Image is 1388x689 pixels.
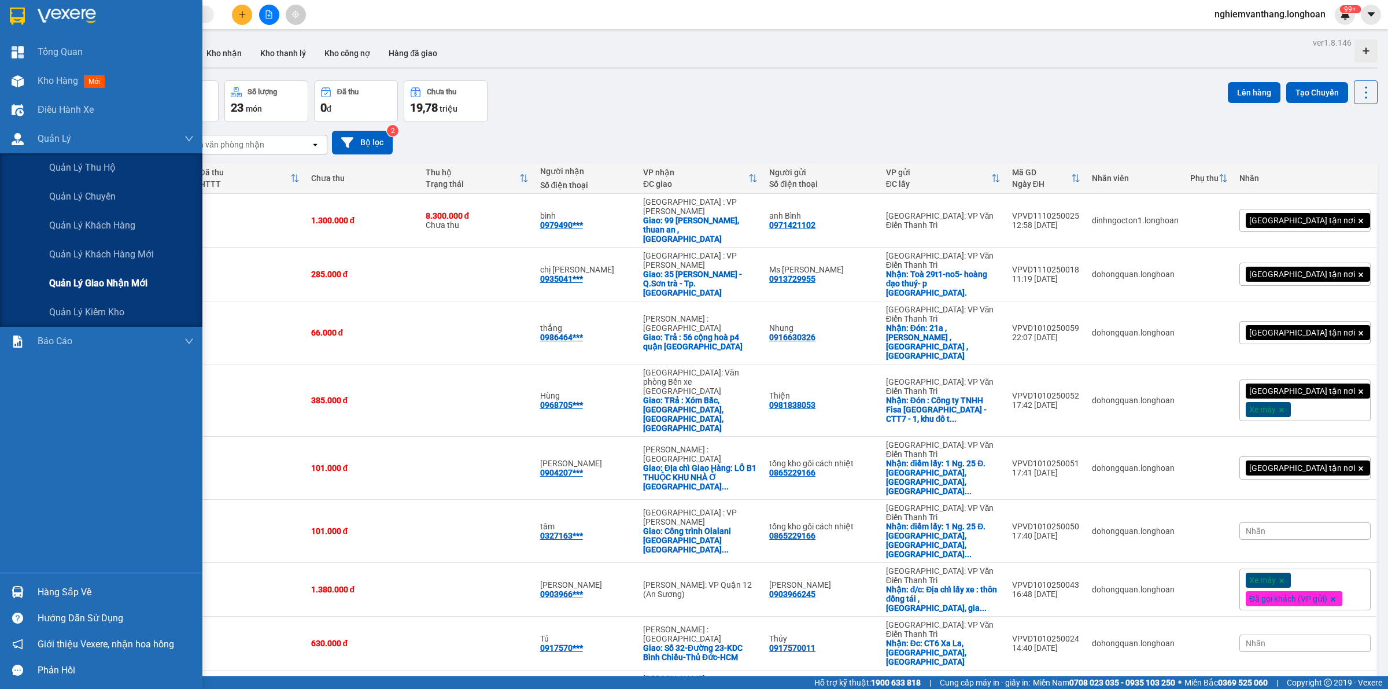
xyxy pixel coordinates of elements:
div: [GEOGRAPHIC_DATA]: VP Văn Điển Thanh Trì [886,503,1001,522]
div: Nhận: Toà 29t1-no5- hoàng đạo thuý- p yên hoà hà nội. [886,270,1001,297]
th: Toggle SortBy [637,163,763,194]
span: ... [980,603,987,613]
div: VPVD1010250052 [1012,391,1080,400]
span: Quản lý khách hàng mới [49,247,154,261]
div: Nhận: đ/c: Địa chỉ lấy xe : thôn đồng tái , xã thống kênh, gia lộc hải dương [886,585,1001,613]
div: VP gửi [886,168,991,177]
span: ... [722,545,729,554]
span: Quản lý giao nhận mới [49,276,147,290]
div: Nhận: Đón: 21a , lê văn lương , trung hoà , cầu giấy [886,323,1001,360]
div: VPVD1010250024 [1012,634,1080,643]
div: Tạo kho hàng mới [1354,39,1378,62]
div: tổng kho gối cách nhiệt [769,522,874,531]
div: 0971421102 [769,220,815,230]
button: aim [286,5,306,25]
div: ver 1.8.146 [1313,36,1352,49]
div: [PERSON_NAME] : [GEOGRAPHIC_DATA] [643,314,758,333]
div: HTTT [200,179,290,189]
div: VPVD1110250018 [1012,265,1080,274]
div: Người gửi [769,168,874,177]
div: 22:07 [DATE] [1012,333,1080,342]
div: dohongquan.longhoan [1092,639,1179,648]
th: Toggle SortBy [1006,163,1086,194]
span: triệu [440,104,457,113]
img: icon-new-feature [1340,9,1350,20]
span: file-add [265,10,273,19]
div: Hàng sắp về [38,584,194,601]
div: [PERSON_NAME] : [GEOGRAPHIC_DATA] [643,445,758,463]
div: Giao: Số 32-Đường 23-KDC Bình Chiểu-Thủ Đức-HCM [643,643,758,662]
div: dinhngocton1.longhoan [1092,216,1179,225]
span: 19,78 [410,101,438,115]
img: warehouse-icon [12,586,24,598]
div: Mã GD [1012,168,1071,177]
span: ... [950,414,957,423]
span: Miền Bắc [1184,676,1268,689]
button: Số lượng23món [224,80,308,122]
div: [GEOGRAPHIC_DATA]: VP Văn Điển Thanh Trì [886,440,1001,459]
div: tâm [540,522,632,531]
strong: 0369 525 060 [1218,678,1268,687]
div: [GEOGRAPHIC_DATA] : VP [PERSON_NAME] [643,251,758,270]
div: Đỗ Doãn Tiến [540,459,632,468]
div: Nhãn [1239,174,1371,183]
div: Hướng dẫn sử dụng [38,610,194,627]
span: ⚪️ [1178,680,1182,685]
div: ĐC lấy [886,179,991,189]
span: caret-down [1366,9,1376,20]
div: Nhung [769,323,874,333]
span: Tổng Quan [38,45,83,59]
div: Thiện [769,391,874,400]
div: Chưa thu [426,211,529,230]
button: Kho nhận [197,39,251,67]
span: Báo cáo [38,334,72,348]
div: [GEOGRAPHIC_DATA]: VP Văn Điển Thanh Trì [886,620,1001,639]
div: Tú [540,634,632,643]
div: VPVD1010250050 [1012,522,1080,531]
div: 101.000 đ [311,463,414,473]
div: bình [540,211,632,220]
div: 0903966245 [769,589,815,599]
div: Chưa thu [427,88,456,96]
div: [GEOGRAPHIC_DATA] : VP [PERSON_NAME] [643,508,758,526]
div: 8.300.000 đ [426,211,529,220]
span: plus [238,10,246,19]
span: nghiemvanthang.longhoan [1205,7,1335,21]
span: [GEOGRAPHIC_DATA] tận nơi [1249,386,1355,396]
div: 0865229166 [769,531,815,540]
div: 630.000 đ [311,639,414,648]
div: anh Bình [769,211,874,220]
div: [GEOGRAPHIC_DATA] : VP [PERSON_NAME] [643,197,758,216]
span: 0 [320,101,327,115]
div: 17:42 [DATE] [1012,400,1080,410]
div: Phụ thu [1190,174,1219,183]
div: thắng [540,323,632,333]
div: Đã thu [337,88,359,96]
div: Chọn văn phòng nhận [184,139,264,150]
th: Toggle SortBy [420,163,534,194]
div: 66.000 đ [311,328,414,337]
div: 14:40 [DATE] [1012,643,1080,653]
div: ĐC giao [643,179,748,189]
span: ... [965,487,972,496]
span: Quản lý chuyến [49,189,116,204]
div: dohongquan.longhoan [1092,396,1179,405]
div: [PERSON_NAME] : [GEOGRAPHIC_DATA] [643,625,758,643]
div: 0916630326 [769,333,815,342]
img: warehouse-icon [12,75,24,87]
div: [GEOGRAPHIC_DATA]: VP Văn Điển Thanh Trì [886,211,1001,230]
sup: 754 [1339,5,1361,13]
div: Phản hồi [38,662,194,679]
div: dohongquan.longhoan [1092,270,1179,279]
div: Thủy [769,634,874,643]
div: Ngày ĐH [1012,179,1071,189]
div: 0917570011 [769,643,815,653]
div: 1.300.000 đ [311,216,414,225]
div: Trạng thái [426,179,519,189]
span: Đã gọi khách (VP gửi) [1249,594,1327,604]
div: Người nhận [540,167,632,176]
div: dohongquan.longhoan [1092,328,1179,337]
div: Giao: TRả : Xóm Bấc, Liên Vị, Quảng Yên, Quảng Ninh [643,396,758,433]
div: Chưa thu [311,174,414,183]
button: Tạo Chuyến [1286,82,1348,103]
